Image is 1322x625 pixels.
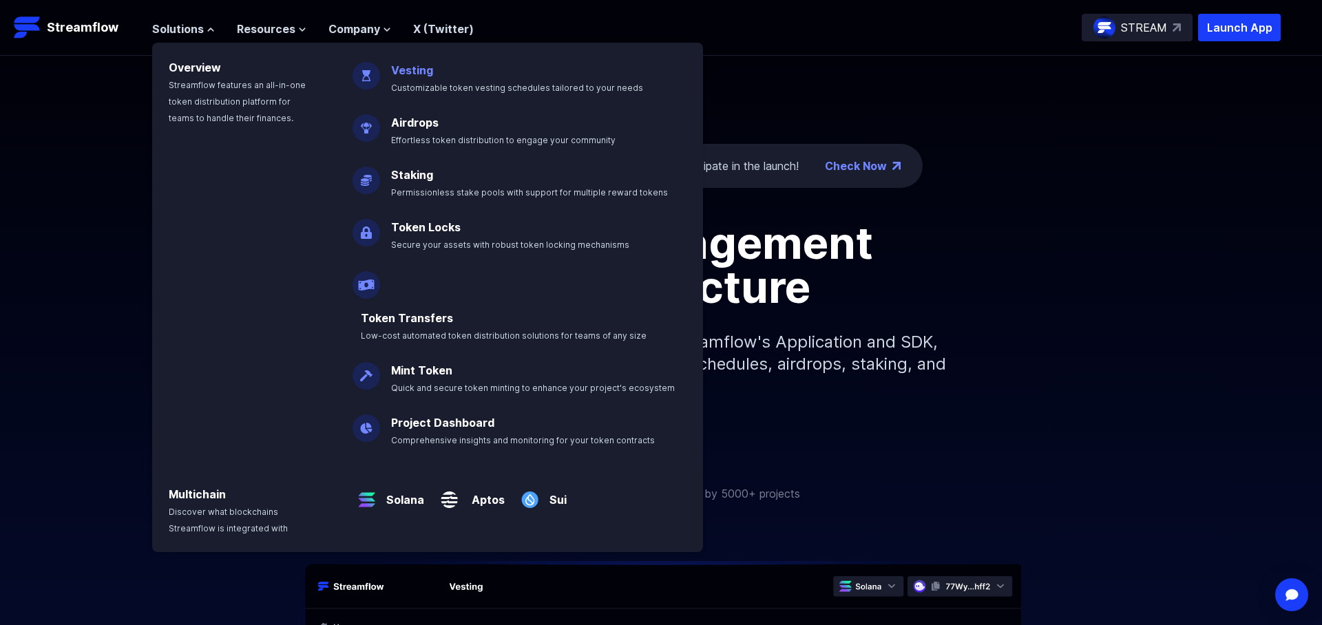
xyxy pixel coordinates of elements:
span: Customizable token vesting schedules tailored to your needs [391,83,643,93]
img: Aptos [435,475,463,513]
button: Solutions [152,21,215,37]
span: Effortless token distribution to engage your community [391,135,616,145]
button: Company [328,21,391,37]
a: Token Transfers [361,311,453,325]
img: streamflow-logo-circle.png [1093,17,1115,39]
a: Streamflow [14,14,138,41]
img: Staking [353,156,380,194]
img: Token Locks [353,208,380,246]
img: Streamflow Logo [14,14,41,41]
p: Streamflow [47,18,118,37]
img: top-right-arrow.svg [1173,23,1181,32]
img: Sui [516,475,544,513]
a: Solana [381,480,424,508]
p: Trusted by 5000+ projects [662,485,800,502]
img: top-right-arrow.png [892,162,901,170]
span: Comprehensive insights and monitoring for your token contracts [391,435,655,445]
img: Project Dashboard [353,403,380,442]
span: Low-cost automated token distribution solutions for teams of any size [361,330,647,341]
a: Aptos [463,480,505,508]
a: Vesting [391,63,433,77]
a: STREAM [1082,14,1193,41]
a: Check Now [825,158,887,174]
p: STREAM [1121,19,1167,36]
a: X (Twitter) [413,22,474,36]
span: Resources [237,21,295,37]
span: Quick and secure token minting to enhance your project's ecosystem [391,383,675,393]
img: Vesting [353,51,380,89]
span: Streamflow features an all-in-one token distribution platform for teams to handle their finances. [169,80,306,123]
a: Staking [391,168,433,182]
span: Solutions [152,21,204,37]
img: Solana [353,475,381,513]
a: Token Locks [391,220,461,234]
img: Payroll [353,260,380,299]
img: Mint Token [353,351,380,390]
a: Airdrops [391,116,439,129]
span: Discover what blockchains Streamflow is integrated with [169,507,288,533]
div: Open Intercom Messenger [1275,578,1308,611]
button: Launch App [1198,14,1281,41]
button: Resources [237,21,306,37]
span: Permissionless stake pools with support for multiple reward tokens [391,187,668,198]
a: Sui [544,480,567,508]
a: Mint Token [391,363,452,377]
a: Multichain [169,487,226,501]
a: Overview [169,61,221,74]
img: Airdrops [353,103,380,142]
span: Company [328,21,380,37]
a: Project Dashboard [391,416,494,430]
span: Secure your assets with robust token locking mechanisms [391,240,629,250]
